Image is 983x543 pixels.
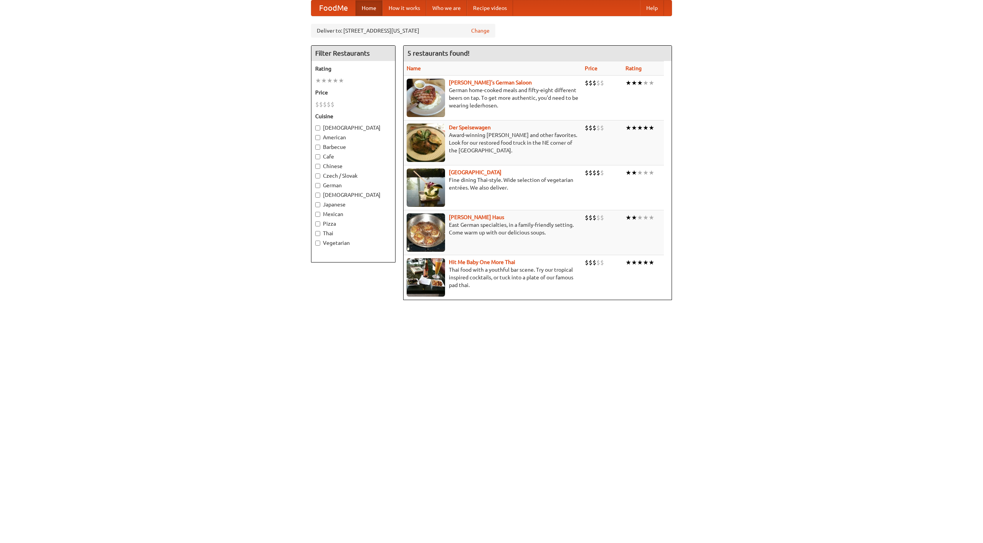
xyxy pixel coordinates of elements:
li: ★ [315,76,321,85]
a: Price [585,65,597,71]
li: $ [592,79,596,87]
label: Mexican [315,210,391,218]
label: Thai [315,229,391,237]
a: Hit Me Baby One More Thai [449,259,515,265]
h5: Rating [315,65,391,73]
li: ★ [637,79,643,87]
label: Chinese [315,162,391,170]
input: [DEMOGRAPHIC_DATA] [315,125,320,130]
li: $ [327,100,331,109]
label: Czech / Slovak [315,172,391,180]
li: ★ [649,168,654,177]
b: [PERSON_NAME]'s German Saloon [449,79,532,86]
h5: Cuisine [315,112,391,120]
a: FoodMe [311,0,356,16]
li: $ [585,79,589,87]
li: ★ [637,124,643,132]
a: Name [407,65,421,71]
label: Vegetarian [315,239,391,247]
li: $ [589,79,592,87]
li: $ [585,168,589,177]
h4: Filter Restaurants [311,46,395,61]
input: Mexican [315,212,320,217]
li: $ [331,100,334,109]
li: ★ [649,79,654,87]
p: Thai food with a youthful bar scene. Try our tropical inspired cocktails, or tuck into a plate of... [407,266,579,289]
label: Barbecue [315,143,391,151]
img: speisewagen.jpg [407,124,445,162]
label: [DEMOGRAPHIC_DATA] [315,124,391,132]
li: $ [596,124,600,132]
li: ★ [643,79,649,87]
li: ★ [626,213,631,222]
li: $ [323,100,327,109]
li: ★ [626,258,631,267]
b: [PERSON_NAME] Haus [449,214,504,220]
a: Change [471,27,490,35]
li: ★ [649,213,654,222]
img: babythai.jpg [407,258,445,297]
li: $ [596,213,600,222]
li: ★ [643,124,649,132]
li: $ [589,213,592,222]
li: $ [600,124,604,132]
input: Thai [315,231,320,236]
img: kohlhaus.jpg [407,213,445,252]
li: ★ [637,168,643,177]
input: Chinese [315,164,320,169]
li: $ [596,168,600,177]
li: ★ [631,213,637,222]
li: $ [585,124,589,132]
li: ★ [631,168,637,177]
li: ★ [338,76,344,85]
input: Czech / Slovak [315,173,320,178]
input: [DEMOGRAPHIC_DATA] [315,193,320,198]
li: ★ [327,76,333,85]
li: $ [600,79,604,87]
label: [DEMOGRAPHIC_DATA] [315,191,391,199]
input: Pizza [315,221,320,226]
li: $ [592,124,596,132]
li: ★ [637,213,643,222]
a: Home [356,0,382,16]
li: ★ [649,258,654,267]
li: $ [596,79,600,87]
input: Japanese [315,202,320,207]
li: $ [585,258,589,267]
li: ★ [626,79,631,87]
a: Help [640,0,664,16]
li: $ [589,124,592,132]
p: Fine dining Thai-style. Wide selection of vegetarian entrées. We also deliver. [407,176,579,191]
a: Rating [626,65,642,71]
li: $ [600,213,604,222]
a: [GEOGRAPHIC_DATA] [449,169,501,175]
li: $ [592,213,596,222]
label: German [315,182,391,189]
li: $ [592,168,596,177]
a: Who we are [426,0,467,16]
label: Cafe [315,153,391,160]
a: Recipe videos [467,0,513,16]
input: American [315,135,320,140]
li: ★ [631,258,637,267]
li: ★ [649,124,654,132]
img: satay.jpg [407,168,445,207]
li: ★ [631,124,637,132]
a: Der Speisewagen [449,124,491,130]
input: Vegetarian [315,241,320,246]
label: Japanese [315,201,391,208]
li: $ [600,258,604,267]
input: Cafe [315,154,320,159]
input: Barbecue [315,145,320,150]
li: ★ [333,76,338,85]
label: American [315,134,391,141]
li: ★ [626,124,631,132]
li: ★ [637,258,643,267]
li: $ [319,100,323,109]
li: $ [600,168,604,177]
p: German home-cooked meals and fifty-eight different beers on tap. To get more authentic, you'd nee... [407,86,579,109]
li: ★ [643,168,649,177]
a: How it works [382,0,426,16]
